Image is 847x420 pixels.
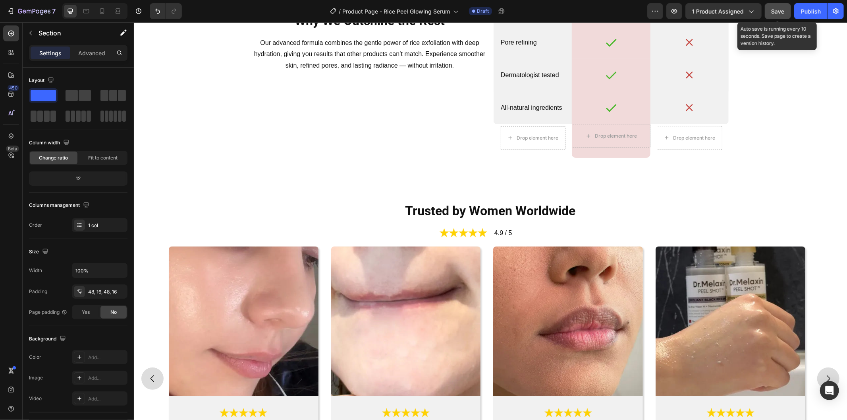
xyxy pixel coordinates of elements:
[692,7,744,16] span: 1 product assigned
[306,205,353,216] img: gempages_557143386495124243-d974e84c-0d08-4087-a728-1d4efffd2fba.webp
[29,288,47,295] div: Padding
[29,395,42,402] div: Video
[359,224,509,374] img: gempages_557143386495124243-84409f67-7aa4-4465-94d9-717e98eceecd.webp
[361,206,588,217] p: 4.9 / 5
[29,267,42,274] div: Width
[29,247,50,257] div: Size
[29,309,68,316] div: Page padding
[52,6,56,16] p: 7
[367,80,431,91] p: All-natural ingredients
[88,395,125,402] div: Add...
[248,385,296,396] img: gempages_557143386495124243-d974e84c-0d08-4087-a728-1d4efffd2fba.webp
[39,28,104,38] p: Section
[72,263,127,278] input: Auto
[685,3,762,19] button: 1 product assigned
[134,22,847,420] iframe: Design area
[522,224,671,374] img: gempages_557143386495124243-4f3fe3dd-0775-4df5-97e4-323402a5a1c0.webp
[31,173,126,184] div: 12
[765,3,791,19] button: Save
[8,85,19,91] div: 450
[6,146,19,152] div: Beta
[411,385,458,396] img: gempages_557143386495124243-d974e84c-0d08-4087-a728-1d4efffd2fba.webp
[78,49,105,57] p: Advanced
[29,354,41,361] div: Color
[88,354,125,361] div: Add...
[39,154,68,161] span: Change ratio
[88,222,125,229] div: 1 col
[3,3,59,19] button: 7
[82,309,90,316] span: Yes
[88,375,125,382] div: Add...
[794,3,828,19] button: Publish
[772,8,785,15] span: Save
[86,385,133,396] img: gempages_557143386495124243-d974e84c-0d08-4087-a728-1d4efffd2fba.webp
[383,113,425,119] div: Drop element here
[35,224,185,374] img: gempages_557143386495124243-b4d40a08-b12b-49d2-b594-c6ec35bd8d27.webp
[573,385,621,396] img: gempages_557143386495124243-d974e84c-0d08-4087-a728-1d4efffd2fba.webp
[88,154,118,161] span: Fit to content
[342,7,450,16] span: Product Page - Rice Peel Glowing Serum
[29,200,91,211] div: Columns management
[88,288,125,296] div: 48, 16, 48, 16
[8,345,30,367] button: Carousel Back Arrow
[461,111,503,117] div: Drop element here
[197,224,347,374] img: gempages_557143386495124243-21bc365c-22a8-4ac6-b449-c8bdd0a27a06.webp
[29,222,42,229] div: Order
[820,381,839,400] div: Open Intercom Messenger
[683,345,706,367] button: Carousel Next Arrow
[29,374,43,381] div: Image
[150,3,182,19] div: Undo/Redo
[39,49,62,57] p: Settings
[29,75,56,86] div: Layout
[801,7,821,16] div: Publish
[110,309,117,316] span: No
[29,334,68,344] div: Background
[339,7,341,16] span: /
[477,8,489,15] span: Draft
[125,180,588,198] h2: Trusted by Women Worldwide
[539,113,581,119] div: Drop element here
[29,138,71,148] div: Column width
[367,47,431,59] p: Dermatologist tested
